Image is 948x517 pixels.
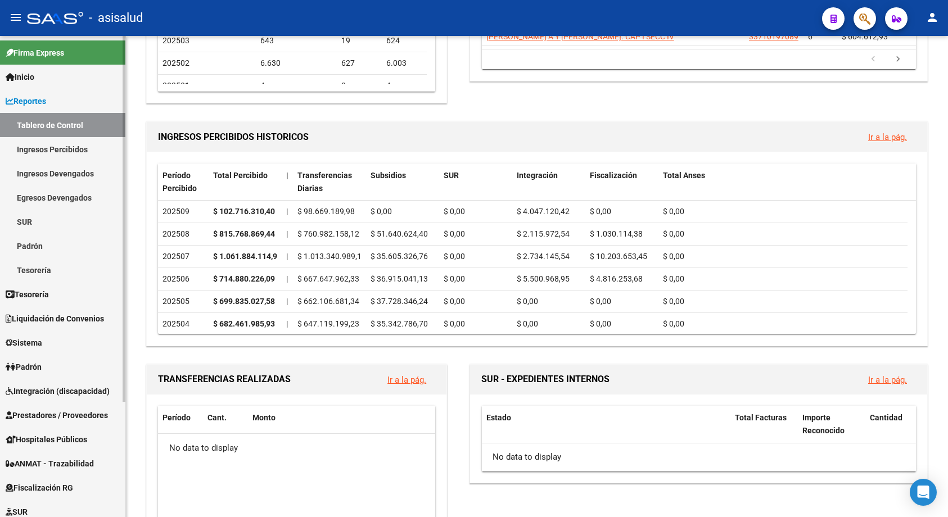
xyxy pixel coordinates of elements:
[286,171,288,180] span: |
[162,81,189,90] span: 202501
[387,375,426,385] a: Ir a la pág.
[798,406,865,443] datatable-header-cell: Importe Reconocido
[590,319,611,328] span: $ 0,00
[444,171,459,180] span: SUR
[371,207,392,216] span: $ 0,00
[297,252,366,261] span: $ 1.013.340.989,15
[371,252,428,261] span: $ 35.605.326,76
[203,406,248,430] datatable-header-cell: Cant.
[590,274,643,283] span: $ 4.816.253,68
[213,297,275,306] strong: $ 699.835.027,58
[870,413,902,422] span: Cantidad
[590,229,643,238] span: $ 1.030.114,38
[297,274,359,283] span: $ 667.647.962,33
[730,406,798,443] datatable-header-cell: Total Facturas
[512,164,585,201] datatable-header-cell: Integración
[297,207,355,216] span: $ 98.669.189,98
[213,229,275,238] strong: $ 815.768.869,44
[162,171,197,193] span: Período Percibido
[260,79,332,92] div: 4
[749,32,798,41] span: 33710197089
[517,297,538,306] span: $ 0,00
[482,443,916,471] div: No data to display
[444,274,465,283] span: $ 0,00
[663,229,684,238] span: $ 0,00
[6,337,42,349] span: Sistema
[517,319,538,328] span: $ 0,00
[366,164,439,201] datatable-header-cell: Subsidios
[213,252,282,261] strong: $ 1.061.884.114,90
[248,406,427,430] datatable-header-cell: Monto
[663,297,684,306] span: $ 0,00
[341,57,377,70] div: 627
[286,319,288,328] span: |
[6,361,42,373] span: Padrón
[868,132,907,142] a: Ir a la pág.
[293,164,366,201] datatable-header-cell: Transferencias Diarias
[6,409,108,421] span: Prestadores / Proveedores
[663,207,684,216] span: $ 0,00
[6,385,110,397] span: Integración (discapacidad)
[297,229,359,238] span: $ 760.982.158,12
[863,53,884,66] a: go to previous page
[590,207,611,216] span: $ 0,00
[802,413,845,435] span: Importe Reconocido
[590,252,647,261] span: $ 10.203.653,45
[213,207,275,216] strong: $ 102.716.310,40
[158,406,203,430] datatable-header-cell: Período
[444,229,465,238] span: $ 0,00
[590,297,611,306] span: $ 0,00
[371,274,428,283] span: $ 36.915.041,13
[517,229,570,238] span: $ 2.115.972,54
[482,406,730,443] datatable-header-cell: Estado
[260,57,332,70] div: 6.630
[209,164,282,201] datatable-header-cell: Total Percibido
[517,171,558,180] span: Integración
[926,11,939,24] mat-icon: person
[286,229,288,238] span: |
[213,274,275,283] strong: $ 714.880.226,09
[735,413,787,422] span: Total Facturas
[158,434,435,462] div: No data to display
[663,171,705,180] span: Total Anses
[162,413,191,422] span: Período
[286,207,288,216] span: |
[371,319,428,328] span: $ 35.342.786,70
[590,171,637,180] span: Fiscalización
[910,479,937,506] div: Open Intercom Messenger
[444,252,465,261] span: $ 0,00
[378,369,435,390] button: Ir a la pág.
[162,273,204,285] div: 202506
[297,297,359,306] span: $ 662.106.681,34
[158,164,209,201] datatable-header-cell: Período Percibido
[286,297,288,306] span: |
[663,319,684,328] span: $ 0,00
[162,250,204,263] div: 202507
[865,406,916,443] datatable-header-cell: Cantidad
[213,171,268,180] span: Total Percibido
[887,53,909,66] a: go to next page
[162,58,189,67] span: 202502
[162,205,204,218] div: 202509
[341,79,377,92] div: 0
[297,319,359,328] span: $ 647.119.199,23
[386,57,422,70] div: 6.003
[260,34,332,47] div: 643
[162,318,204,330] div: 202504
[444,207,465,216] span: $ 0,00
[517,274,570,283] span: $ 5.500.968,95
[481,374,610,384] span: SUR - EXPEDIENTES INTERNOS
[663,252,684,261] span: $ 0,00
[158,374,291,384] span: TRANSFERENCIAS REALIZADAS
[158,131,309,142] span: INGRESOS PERCIBIDOS HISTORICOS
[286,252,288,261] span: |
[371,229,428,238] span: $ 51.640.624,40
[207,413,227,422] span: Cant.
[286,274,288,283] span: |
[252,413,276,422] span: Monto
[282,164,293,201] datatable-header-cell: |
[6,47,64,59] span: Firma Express
[6,71,34,83] span: Inicio
[297,171,352,193] span: Transferencias Diarias
[658,164,908,201] datatable-header-cell: Total Anses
